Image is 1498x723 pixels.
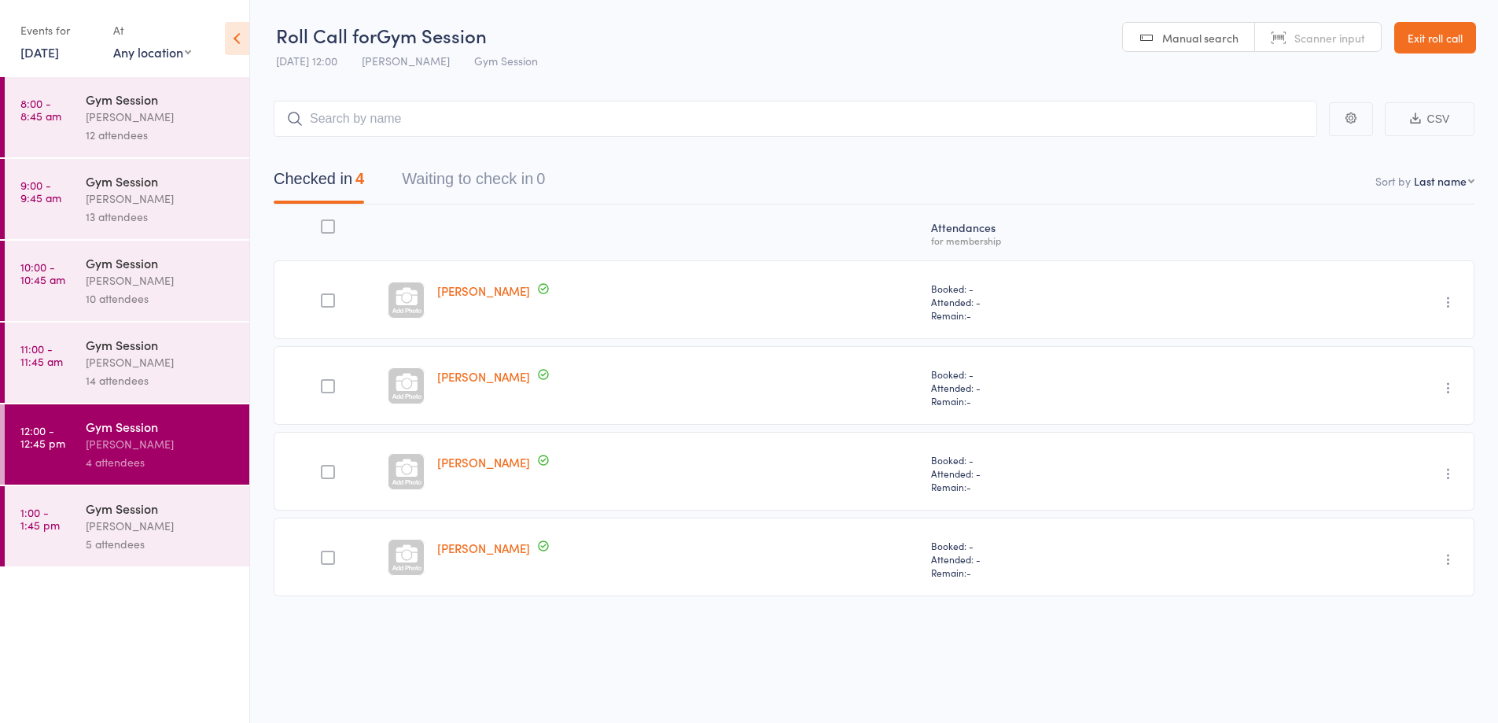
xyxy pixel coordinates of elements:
[931,235,1242,245] div: for membership
[966,394,971,408] span: -
[86,418,236,435] div: Gym Session
[20,424,65,449] time: 12:00 - 12:45 pm
[931,467,1242,480] span: Attended: -
[931,308,1242,322] span: Remain:
[86,336,236,353] div: Gym Session
[86,535,236,553] div: 5 attendees
[113,43,191,61] div: Any location
[1394,22,1476,53] a: Exit roll call
[5,77,249,157] a: 8:00 -8:45 amGym Session[PERSON_NAME]12 attendees
[86,453,236,471] div: 4 attendees
[20,97,61,122] time: 8:00 - 8:45 am
[5,241,249,321] a: 10:00 -10:45 amGym Session[PERSON_NAME]10 attendees
[86,108,236,126] div: [PERSON_NAME]
[86,126,236,144] div: 12 attendees
[931,295,1242,308] span: Attended: -
[931,453,1242,467] span: Booked: -
[1385,102,1474,136] button: CSV
[86,353,236,371] div: [PERSON_NAME]
[86,500,236,517] div: Gym Session
[5,323,249,403] a: 11:00 -11:45 amGym Session[PERSON_NAME]14 attendees
[5,486,249,566] a: 1:00 -1:45 pmGym Session[PERSON_NAME]5 attendees
[1375,173,1411,189] label: Sort by
[437,368,530,385] a: [PERSON_NAME]
[536,170,545,187] div: 0
[931,394,1242,408] span: Remain:
[931,381,1242,394] span: Attended: -
[86,271,236,290] div: [PERSON_NAME]
[931,480,1242,493] span: Remain:
[276,22,377,48] span: Roll Call for
[402,162,545,204] button: Waiting to check in0
[20,17,98,43] div: Events for
[274,162,364,204] button: Checked in4
[966,308,971,322] span: -
[276,53,337,68] span: [DATE] 12:00
[20,260,65,286] time: 10:00 - 10:45 am
[437,540,530,556] a: [PERSON_NAME]
[86,254,236,271] div: Gym Session
[362,53,450,68] span: [PERSON_NAME]
[20,506,60,531] time: 1:00 - 1:45 pm
[1162,30,1239,46] span: Manual search
[86,90,236,108] div: Gym Session
[931,367,1242,381] span: Booked: -
[5,159,249,239] a: 9:00 -9:45 amGym Session[PERSON_NAME]13 attendees
[377,22,487,48] span: Gym Session
[86,172,236,190] div: Gym Session
[931,539,1242,552] span: Booked: -
[20,43,59,61] a: [DATE]
[966,480,971,493] span: -
[274,101,1317,137] input: Search by name
[474,53,538,68] span: Gym Session
[86,208,236,226] div: 13 attendees
[20,342,63,367] time: 11:00 - 11:45 am
[931,552,1242,566] span: Attended: -
[86,371,236,389] div: 14 attendees
[113,17,191,43] div: At
[1294,30,1365,46] span: Scanner input
[925,212,1249,253] div: Atten­dances
[931,282,1242,295] span: Booked: -
[1414,173,1467,189] div: Last name
[86,290,236,308] div: 10 attendees
[966,566,971,579] span: -
[931,566,1242,579] span: Remain:
[86,435,236,453] div: [PERSON_NAME]
[86,517,236,535] div: [PERSON_NAME]
[5,404,249,485] a: 12:00 -12:45 pmGym Session[PERSON_NAME]4 attendees
[437,282,530,299] a: [PERSON_NAME]
[355,170,364,187] div: 4
[437,454,530,470] a: [PERSON_NAME]
[20,179,61,204] time: 9:00 - 9:45 am
[86,190,236,208] div: [PERSON_NAME]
